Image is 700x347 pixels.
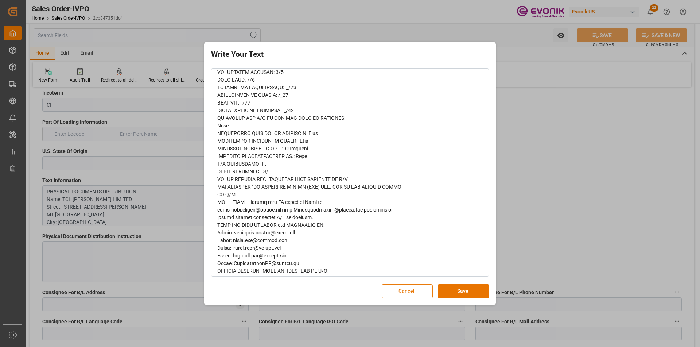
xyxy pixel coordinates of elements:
[211,49,489,60] h2: Write Your Text
[382,284,433,298] button: Cancel
[438,284,489,298] button: Save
